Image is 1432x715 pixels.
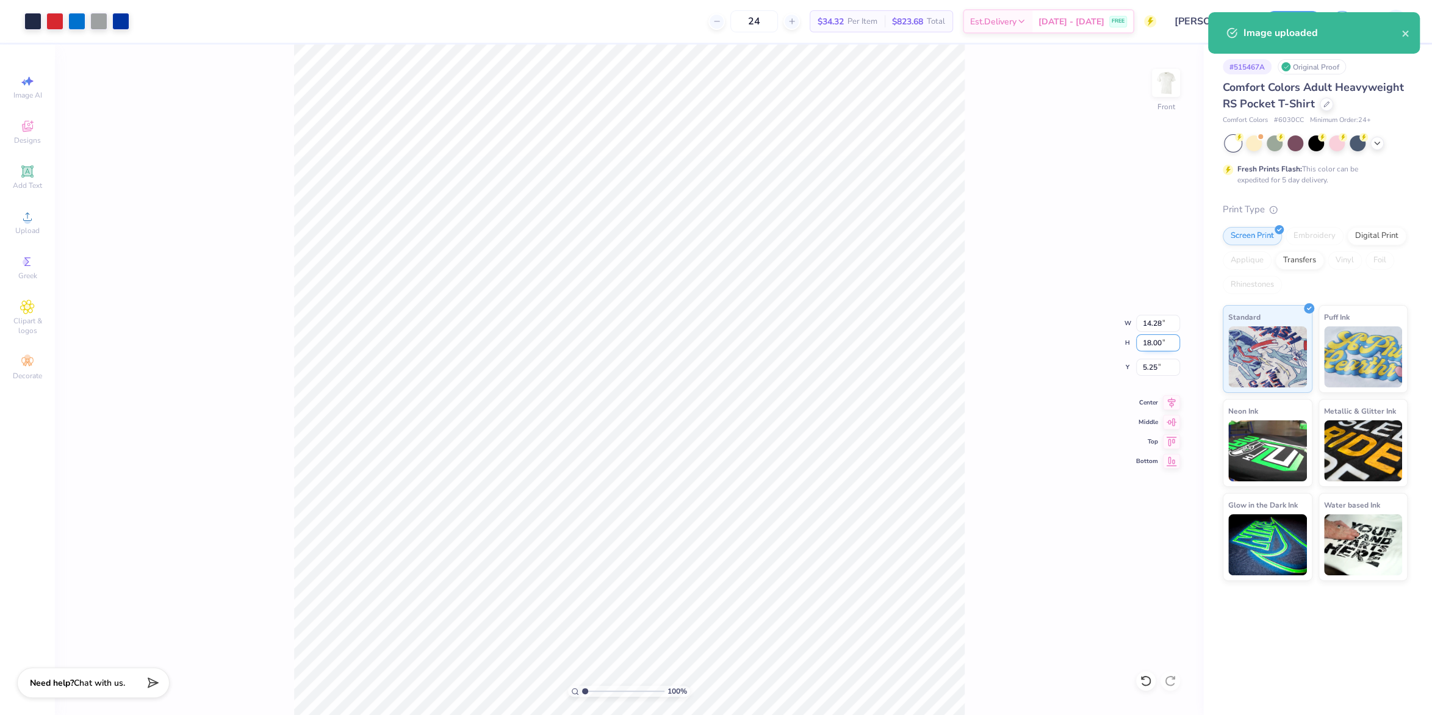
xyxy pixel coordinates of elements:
span: [DATE] - [DATE] [1038,15,1104,28]
span: Bottom [1136,457,1158,465]
span: Top [1136,437,1158,446]
img: Puff Ink [1324,326,1403,387]
span: Image AI [13,90,42,100]
div: Image uploaded [1243,26,1401,40]
span: Glow in the Dark Ink [1228,498,1298,511]
span: Greek [18,271,37,281]
img: Front [1154,71,1178,95]
span: Middle [1136,418,1158,426]
span: Water based Ink [1324,498,1380,511]
div: This color can be expedited for 5 day delivery. [1237,163,1387,185]
input: Untitled Design [1165,9,1255,34]
span: $34.32 [818,15,844,28]
div: # 515467A [1223,59,1272,74]
button: close [1401,26,1410,40]
div: Vinyl [1328,251,1362,270]
div: Embroidery [1286,227,1344,245]
img: Glow in the Dark Ink [1228,514,1307,575]
span: Comfort Colors Adult Heavyweight RS Pocket T-Shirt [1223,80,1404,111]
span: $823.68 [892,15,923,28]
span: Add Text [13,181,42,190]
div: Rhinestones [1223,276,1282,294]
span: # 6030CC [1274,115,1304,126]
span: Metallic & Glitter Ink [1324,404,1396,417]
span: 100 % [667,686,687,697]
span: Per Item [847,15,877,28]
span: Total [927,15,945,28]
div: Print Type [1223,203,1408,217]
span: Chat with us. [74,677,125,689]
img: Metallic & Glitter Ink [1324,420,1403,481]
span: Standard [1228,311,1261,323]
span: Decorate [13,371,42,381]
span: Est. Delivery [970,15,1016,28]
span: Minimum Order: 24 + [1310,115,1371,126]
span: Center [1136,398,1158,407]
span: Designs [14,135,41,145]
span: FREE [1112,17,1124,26]
span: Upload [15,226,40,235]
div: Screen Print [1223,227,1282,245]
span: Puff Ink [1324,311,1350,323]
strong: Need help? [30,677,74,689]
span: Clipart & logos [6,316,49,336]
span: Neon Ink [1228,404,1258,417]
div: Applique [1223,251,1272,270]
div: Digital Print [1347,227,1406,245]
input: – – [730,10,778,32]
img: Neon Ink [1228,420,1307,481]
div: Foil [1365,251,1394,270]
div: Front [1157,101,1175,112]
img: Water based Ink [1324,514,1403,575]
strong: Fresh Prints Flash: [1237,164,1302,174]
img: Standard [1228,326,1307,387]
span: Comfort Colors [1223,115,1268,126]
div: Original Proof [1278,59,1346,74]
div: Transfers [1275,251,1324,270]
